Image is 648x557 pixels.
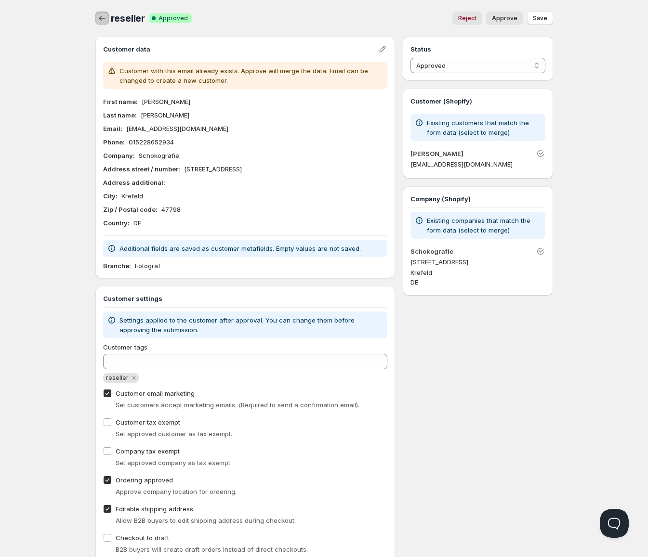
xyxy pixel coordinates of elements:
[103,111,137,119] b: Last name :
[159,14,188,22] span: Approved
[458,14,476,22] span: Reject
[130,374,138,382] button: Remove reseller
[410,269,432,286] span: Krefeld DE
[116,401,359,409] span: Set customers accept marketing emails. (Required to send a confirmation email).
[103,262,131,270] b: Branche :
[410,194,545,204] h3: Company (Shopify)
[410,96,545,106] h3: Customer (Shopify)
[161,205,181,214] p: 47798
[103,152,135,159] b: Company :
[103,294,388,303] h3: Customer settings
[534,245,547,258] button: Unlink
[111,13,145,24] span: reseller
[103,44,378,54] h3: Customer data
[119,244,361,253] p: Additional fields are saved as customer metafields. Empty values are not saved.
[141,110,189,120] p: [PERSON_NAME]
[103,138,125,146] b: Phone :
[142,97,190,106] p: [PERSON_NAME]
[116,534,169,542] span: Checkout to draft
[103,206,158,213] b: Zip / Postal code :
[116,505,193,513] span: Editable shipping address
[376,42,389,56] button: Edit
[103,179,165,186] b: Address additional :
[527,12,553,25] button: Save
[410,258,468,266] span: [STREET_ADDRESS]
[116,488,237,495] span: Approve company location for ordering.
[600,509,629,538] iframe: Help Scout Beacon - Open
[103,165,180,173] b: Address street / number :
[184,164,242,174] p: [STREET_ADDRESS]
[103,192,118,200] b: City :
[116,545,308,553] span: B2B buyers will create draft orders instead of direct checkouts.
[410,159,545,169] p: [EMAIL_ADDRESS][DOMAIN_NAME]
[116,389,195,397] span: Customer email marketing
[119,315,384,335] p: Settings applied to the customer after approval. You can change them before approving the submiss...
[452,12,482,25] button: Reject
[103,98,138,105] b: First name :
[116,459,232,466] span: Set approved company as tax exempt.
[534,147,547,160] button: Unlink
[427,216,541,235] p: Existing companies that match the form data (select to merge)
[116,517,296,524] span: Allow B2B buyers to edit shipping address during checkout.
[486,12,523,25] button: Approve
[139,151,179,160] p: Schokografie
[410,44,545,54] h3: Status
[103,125,122,132] b: Email :
[116,430,232,438] span: Set approved customer as tax exempt.
[427,118,541,137] p: Existing customers that match the form data (select to merge)
[106,374,129,381] span: reseller
[410,247,453,255] a: Schokografie
[410,150,463,157] a: [PERSON_NAME]
[133,218,141,228] p: DE
[121,191,143,201] p: Krefeld
[116,418,180,426] span: Customer tax exempt
[492,14,517,22] span: Approve
[103,219,130,227] b: Country :
[116,447,180,455] span: Company tax exempt
[103,343,147,351] span: Customer tags
[119,66,384,85] p: Customer with this email already exists. Approve will merge the data. Email can be changed to cre...
[135,261,160,271] p: Fotograf
[126,124,228,133] p: [EMAIL_ADDRESS][DOMAIN_NAME]
[116,476,173,484] span: Ordering approved
[129,137,174,147] p: 015228652934
[533,14,547,22] span: Save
